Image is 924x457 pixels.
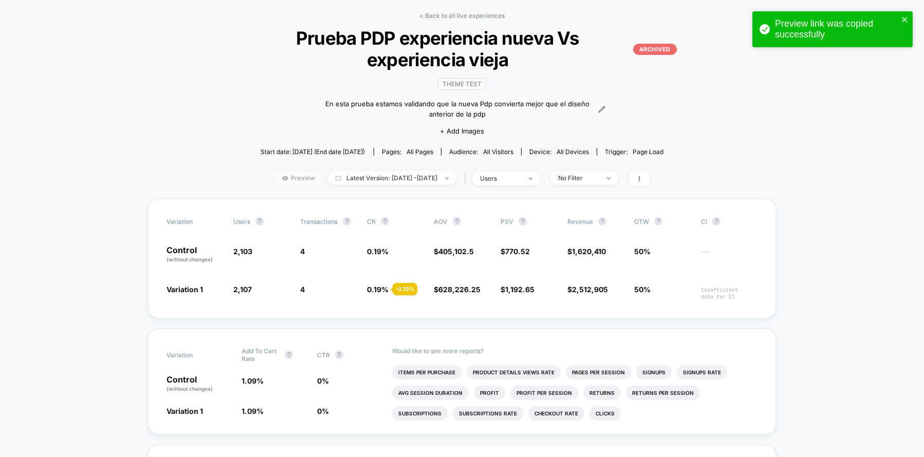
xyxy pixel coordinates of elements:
[438,78,486,90] span: Theme Test
[392,406,448,421] li: Subscriptions
[392,386,469,400] li: Avg Session Duration
[453,217,461,225] button: ?
[701,249,757,263] span: ---
[434,247,474,256] span: $
[501,247,530,256] span: $
[367,285,389,294] span: 0.19 %
[712,217,720,225] button: ?
[558,174,599,182] div: No Filter
[505,285,534,294] span: 1,192.65
[167,256,213,262] span: (without changes)
[567,247,606,256] span: $
[285,351,293,359] button: ?
[233,247,252,256] span: 2,103
[247,27,677,70] span: Prueba PDP experiencia nueva Vs experiencia vieja
[167,386,213,392] span: (without changes)
[677,365,727,379] li: Signups Rate
[654,217,662,225] button: ?
[300,247,305,256] span: 4
[255,217,264,225] button: ?
[233,218,250,225] span: users
[381,217,389,225] button: ?
[233,285,252,294] span: 2,107
[438,285,481,294] span: 628,226.25
[519,217,527,225] button: ?
[505,247,530,256] span: 770.52
[501,285,534,294] span: $
[529,178,532,180] img: end
[461,171,472,186] span: |
[242,407,264,415] span: 1.09 %
[607,177,611,179] img: end
[572,247,606,256] span: 1,620,410
[572,285,608,294] span: 2,512,905
[167,407,203,415] span: Variation 1
[634,247,651,256] span: 50%
[566,365,631,379] li: Pages Per Session
[626,386,700,400] li: Returns Per Session
[406,148,433,156] span: all pages
[242,347,280,363] span: Add To Cart Rate
[167,246,223,263] p: Control
[901,15,909,25] button: close
[167,375,231,393] p: Control
[701,217,757,225] span: CI
[557,148,589,156] span: all devices
[775,18,898,40] div: Preview link was copied successfully
[634,217,691,225] span: OTW
[392,365,461,379] li: Items Per Purchase
[317,351,330,359] span: CTR
[242,376,264,385] span: 1.09 %
[701,287,757,300] span: Insufficient data for CI
[317,376,329,385] span: 0 %
[261,148,365,156] span: Start date: [DATE] (End date [DATE])
[274,171,323,185] span: Preview
[510,386,578,400] li: Profit Per Session
[467,365,561,379] li: Product Details Views Rate
[367,218,376,225] span: CR
[319,99,595,119] span: En esta prueba estamos validando que la nueva Pdp convierta mejor que el diseño anterior de la pdp
[453,406,523,421] li: Subscriptions Rate
[440,127,484,135] span: + Add Images
[567,285,608,294] span: $
[483,148,513,156] span: All Visitors
[528,406,584,421] li: Checkout Rate
[633,44,677,55] p: ARCHIVED
[393,283,417,295] div: - 0.19 %
[583,386,621,400] li: Returns
[480,175,521,182] div: users
[382,148,433,156] div: Pages:
[419,12,505,20] a: < Back to all live experiences
[328,171,456,185] span: Latest Version: [DATE] - [DATE]
[392,347,757,355] p: Would like to see more reports?
[336,176,341,181] img: calendar
[501,218,513,225] span: PSV
[474,386,505,400] li: Profit
[167,347,223,363] span: Variation
[167,217,223,225] span: Variation
[634,285,651,294] span: 50%
[300,285,305,294] span: 4
[300,218,338,225] span: Transactions
[445,177,449,179] img: end
[567,218,593,225] span: Revenue
[633,148,663,156] span: Page Load
[605,148,663,156] div: Trigger:
[343,217,351,225] button: ?
[434,285,481,294] span: $
[598,217,606,225] button: ?
[335,351,343,359] button: ?
[589,406,621,421] li: Clicks
[367,247,389,256] span: 0.19 %
[317,407,329,415] span: 0 %
[434,218,448,225] span: AOV
[167,285,203,294] span: Variation 1
[449,148,513,156] div: Audience:
[438,247,474,256] span: 405,102.5
[636,365,672,379] li: Signups
[521,148,597,156] span: Device:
